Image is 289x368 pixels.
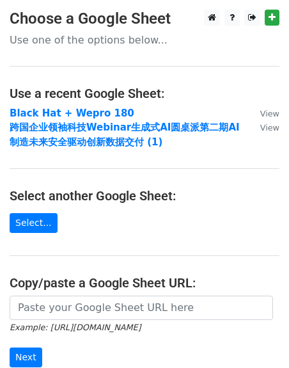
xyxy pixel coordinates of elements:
[10,33,279,47] p: Use one of the options below...
[260,123,279,132] small: View
[10,10,279,28] h3: Choose a Google Sheet
[10,108,134,119] a: Black Hat + Wepro 180
[260,109,279,118] small: View
[10,86,279,101] h4: Use a recent Google Sheet:
[10,323,141,332] small: Example: [URL][DOMAIN_NAME]
[247,108,279,119] a: View
[247,122,279,133] a: View
[10,188,279,204] h4: Select another Google Sheet:
[10,275,279,291] h4: Copy/paste a Google Sheet URL:
[10,213,58,233] a: Select...
[10,122,240,148] a: 跨国企业领袖科技Webinar生成式AI圆桌派第二期AI制造未来安全驱动创新数据交付 (1)
[10,348,42,367] input: Next
[10,296,273,320] input: Paste your Google Sheet URL here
